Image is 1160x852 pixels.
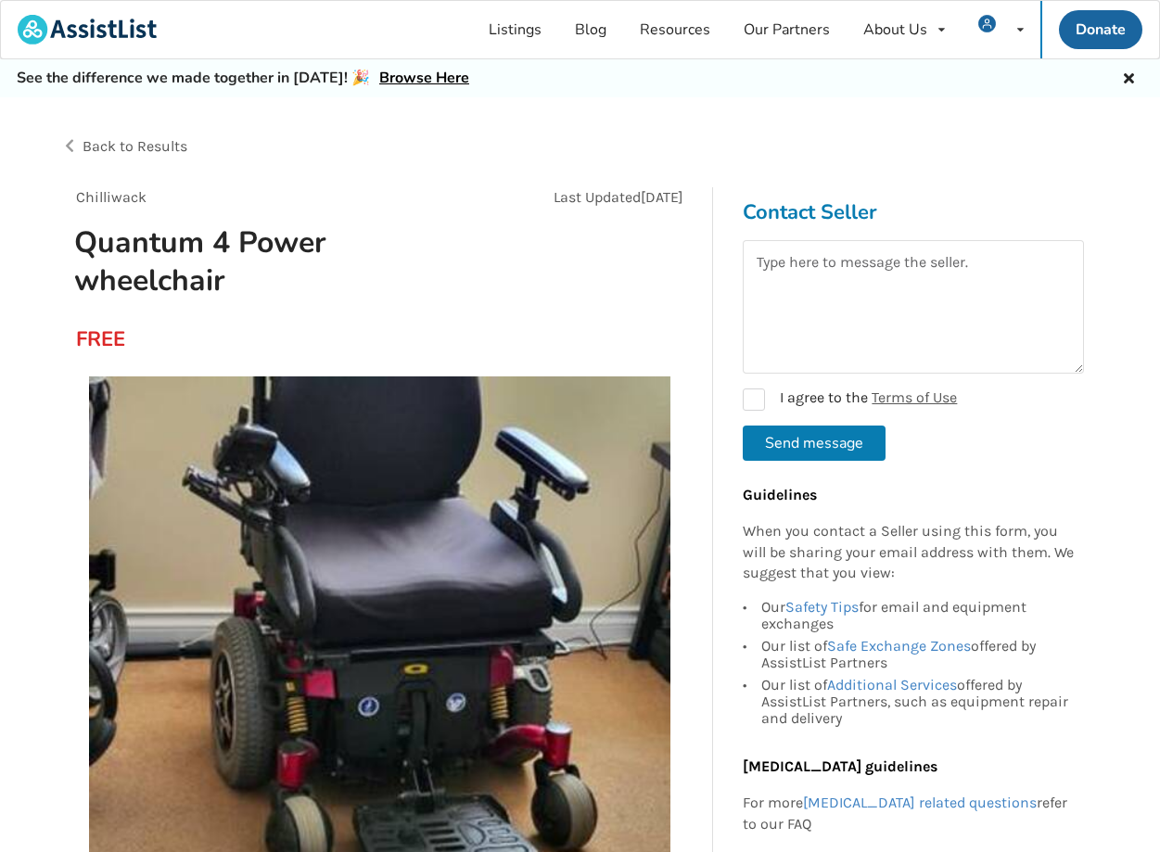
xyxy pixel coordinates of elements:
div: Our for email and equipment exchanges [761,599,1075,635]
a: Safe Exchange Zones [827,637,971,655]
div: About Us [863,22,927,37]
a: Terms of Use [872,388,957,406]
a: Safety Tips [785,598,859,616]
span: Last Updated [554,188,641,206]
b: [MEDICAL_DATA] guidelines [743,757,937,775]
a: Listings [472,1,558,58]
b: Guidelines [743,486,817,503]
span: Chilliwack [76,188,147,206]
a: Our Partners [727,1,847,58]
a: Additional Services [827,676,957,693]
a: Browse Here [379,68,469,88]
span: [DATE] [641,188,683,206]
div: Our list of offered by AssistList Partners, such as equipment repair and delivery [761,674,1075,727]
h1: Quantum 4 Power wheelchair [59,223,498,299]
label: I agree to the [743,388,957,411]
p: For more refer to our FAQ [743,793,1075,835]
button: Send message [743,426,886,461]
a: Resources [623,1,727,58]
a: Donate [1059,10,1142,49]
a: [MEDICAL_DATA] related questions [803,794,1037,811]
p: When you contact a Seller using this form, you will be sharing your email address with them. We s... [743,521,1075,585]
div: FREE [76,326,86,352]
span: Back to Results [83,137,187,155]
img: assistlist-logo [18,15,157,45]
h5: See the difference we made together in [DATE]! 🎉 [17,69,469,88]
h3: Contact Seller [743,199,1084,225]
img: user icon [978,15,996,32]
div: Our list of offered by AssistList Partners [761,635,1075,674]
a: Blog [558,1,623,58]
